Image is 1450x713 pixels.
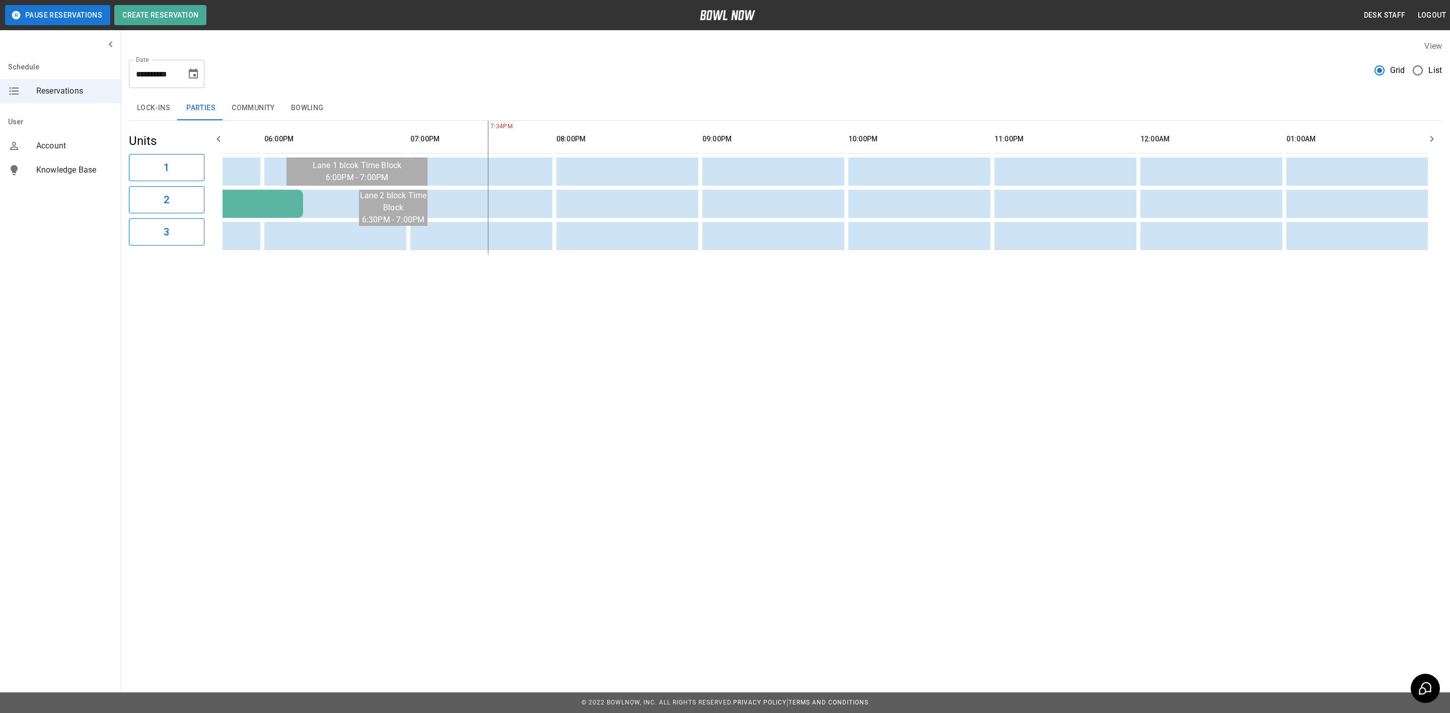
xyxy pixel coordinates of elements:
button: 1 [129,154,204,181]
label: View [1424,41,1442,51]
span: Reservations [36,85,113,97]
button: Parties [178,96,224,120]
span: 7:34PM [488,122,490,132]
img: logo [700,10,755,20]
button: 3 [129,218,204,246]
a: Terms and Conditions [788,699,868,706]
button: Lock-ins [129,96,178,120]
button: Bowling [283,96,332,120]
h6: 1 [164,160,169,176]
span: © 2022 BowlNow, Inc. All Rights Reserved. [582,699,733,706]
button: Desk Staff [1360,6,1410,25]
h5: Units [129,133,204,149]
button: Choose date, selected date is Sep 20, 2025 [183,64,203,84]
button: Community [224,96,283,120]
h6: 3 [164,224,169,240]
button: 2 [129,186,204,213]
span: List [1428,64,1442,76]
button: Create Reservation [114,5,206,25]
button: Pause Reservations [5,5,110,25]
span: Knowledge Base [36,164,113,176]
span: Account [36,140,113,152]
h6: 2 [164,192,169,208]
a: Privacy Policy [733,699,786,706]
div: inventory tabs [129,96,1442,120]
button: Logout [1414,6,1450,25]
span: Grid [1390,64,1405,76]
